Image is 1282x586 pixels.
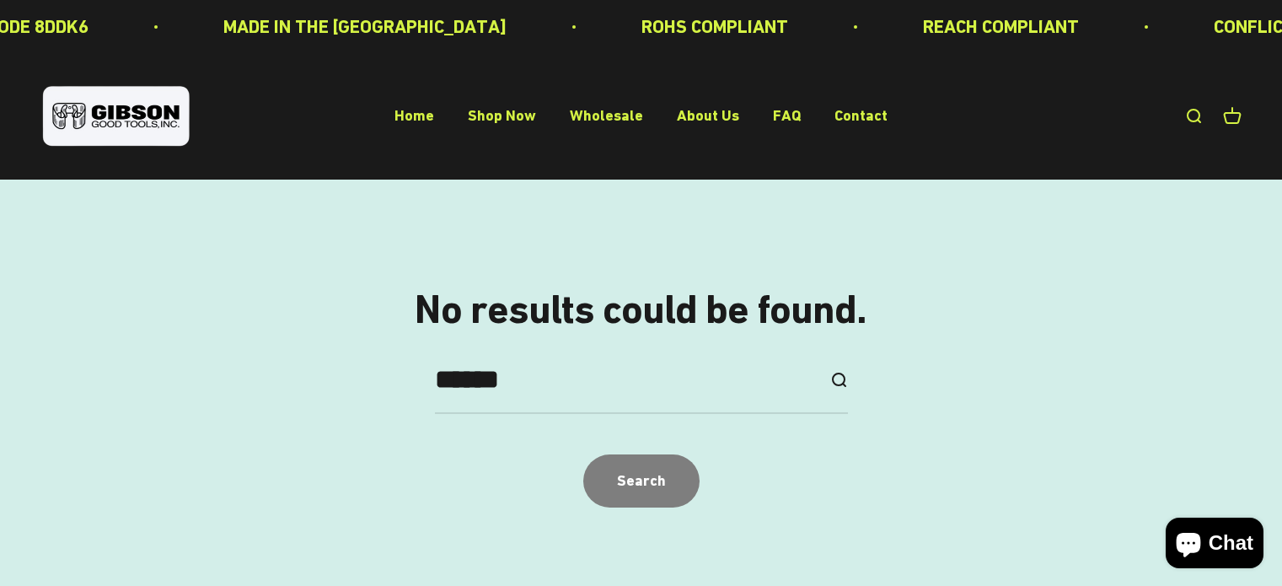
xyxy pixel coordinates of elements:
p: MADE IN THE [GEOGRAPHIC_DATA] [221,12,504,41]
a: Contact [834,107,888,125]
inbox-online-store-chat: Shopify online store chat [1161,518,1269,573]
a: FAQ [773,107,801,125]
a: Shop Now [468,107,536,125]
h1: No results could be found. [415,288,866,332]
div: Search [617,469,666,493]
p: REACH COMPLIANT [920,12,1076,41]
p: ROHS COMPLIANT [639,12,786,41]
input: Search [435,358,816,401]
a: Wholesale [570,107,643,125]
a: About Us [677,107,739,125]
a: Home [394,107,434,125]
button: Search [583,454,700,508]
